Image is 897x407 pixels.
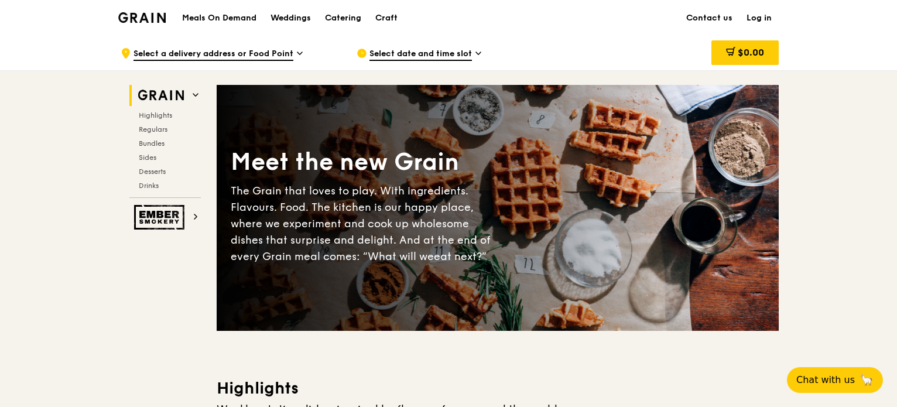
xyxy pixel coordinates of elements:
[271,1,311,36] div: Weddings
[139,153,156,162] span: Sides
[434,250,487,263] span: eat next?”
[796,373,855,387] span: Chat with us
[860,373,874,387] span: 🦙
[325,1,361,36] div: Catering
[739,1,779,36] a: Log in
[217,378,779,399] h3: Highlights
[318,1,368,36] a: Catering
[118,12,166,23] img: Grain
[231,146,498,178] div: Meet the new Grain
[139,182,159,190] span: Drinks
[738,47,764,58] span: $0.00
[679,1,739,36] a: Contact us
[139,139,165,148] span: Bundles
[787,367,883,393] button: Chat with us🦙
[133,48,293,61] span: Select a delivery address or Food Point
[139,125,167,134] span: Regulars
[263,1,318,36] a: Weddings
[368,1,405,36] a: Craft
[182,12,256,24] h1: Meals On Demand
[231,183,498,265] div: The Grain that loves to play. With ingredients. Flavours. Food. The kitchen is our happy place, w...
[369,48,472,61] span: Select date and time slot
[134,85,188,106] img: Grain web logo
[139,111,172,119] span: Highlights
[375,1,398,36] div: Craft
[139,167,166,176] span: Desserts
[134,205,188,230] img: Ember Smokery web logo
